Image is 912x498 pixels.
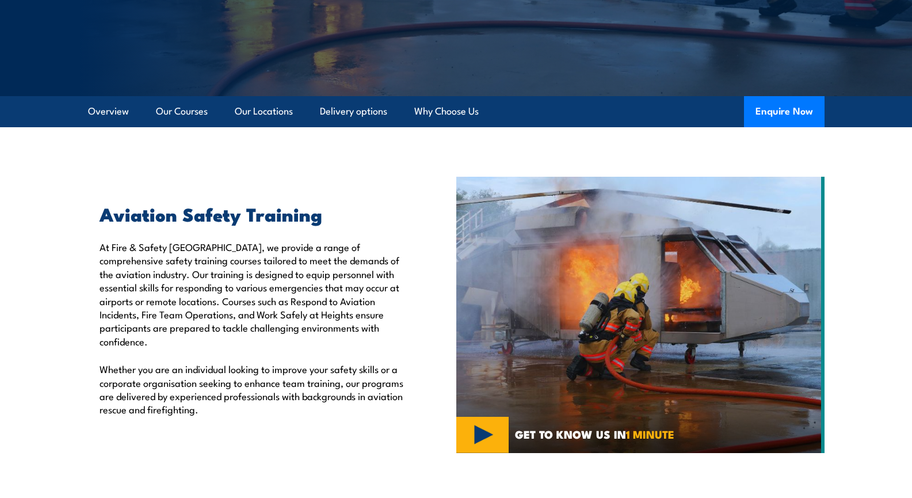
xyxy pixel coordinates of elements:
button: Enquire Now [744,96,825,127]
img: Aviation Courses Australia [456,177,825,453]
strong: 1 MINUTE [626,425,674,442]
p: At Fire & Safety [GEOGRAPHIC_DATA], we provide a range of comprehensive safety training courses t... [100,240,403,348]
span: GET TO KNOW US IN [515,429,674,439]
p: Whether you are an individual looking to improve your safety skills or a corporate organisation s... [100,362,403,416]
a: Our Locations [235,96,293,127]
h2: Aviation Safety Training [100,206,403,222]
a: Why Choose Us [414,96,479,127]
a: Overview [88,96,129,127]
a: Delivery options [320,96,387,127]
a: Our Courses [156,96,208,127]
